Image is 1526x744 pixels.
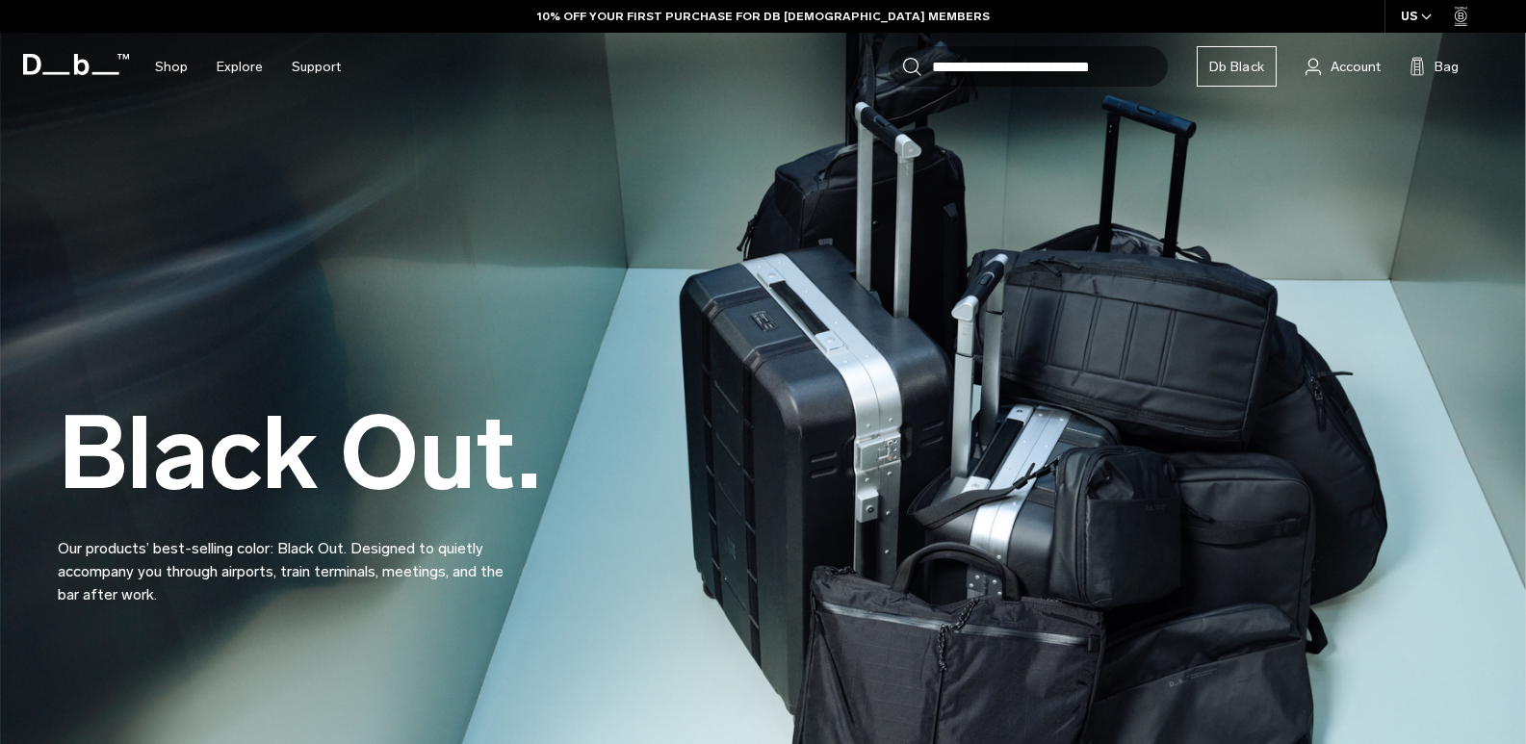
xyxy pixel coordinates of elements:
[1435,57,1459,77] span: Bag
[1306,55,1381,78] a: Account
[58,514,520,606] p: Our products’ best-selling color: Black Out. Designed to quietly accompany you through airports, ...
[537,8,990,25] a: 10% OFF YOUR FIRST PURCHASE FOR DB [DEMOGRAPHIC_DATA] MEMBERS
[141,33,355,101] nav: Main Navigation
[155,33,188,101] a: Shop
[292,33,341,101] a: Support
[217,33,263,101] a: Explore
[1197,46,1277,87] a: Db Black
[1410,55,1459,78] button: Bag
[1331,57,1381,77] span: Account
[58,403,541,504] h2: Black Out.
